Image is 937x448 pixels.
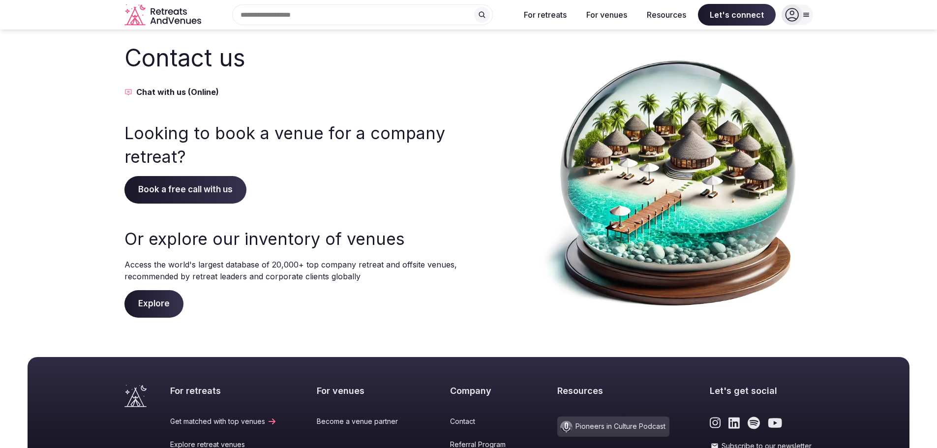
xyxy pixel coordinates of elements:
button: For venues [578,4,635,26]
a: Link to the retreats and venues Spotify page [748,417,760,429]
button: Chat with us (Online) [124,86,459,98]
span: Let's connect [698,4,776,26]
a: Link to the retreats and venues Youtube page [768,417,782,429]
a: Link to the retreats and venues Instagram page [710,417,721,429]
img: Contact us [538,41,813,318]
svg: Retreats and Venues company logo [124,4,203,26]
p: Access the world's largest database of 20,000+ top company retreat and offsite venues, recommende... [124,259,459,282]
a: Pioneers in Culture Podcast [557,417,669,437]
span: Book a free call with us [124,176,246,204]
h2: For retreats [170,385,277,397]
button: Resources [639,4,694,26]
h3: Or explore our inventory of venues [124,227,459,251]
a: Get matched with top venues [170,417,277,426]
a: Book a free call with us [124,184,246,194]
a: Link to the retreats and venues LinkedIn page [728,417,740,429]
h2: Resources [557,385,669,397]
h2: Let's get social [710,385,813,397]
h3: Looking to book a venue for a company retreat? [124,121,459,168]
h2: Company [450,385,517,397]
a: Explore [124,299,183,308]
a: Visit the homepage [124,385,147,407]
a: Contact [450,417,517,426]
h2: For venues [317,385,410,397]
a: Become a venue partner [317,417,410,426]
button: For retreats [516,4,574,26]
a: Visit the homepage [124,4,203,26]
span: Explore [124,290,183,318]
h2: Contact us [124,41,459,74]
